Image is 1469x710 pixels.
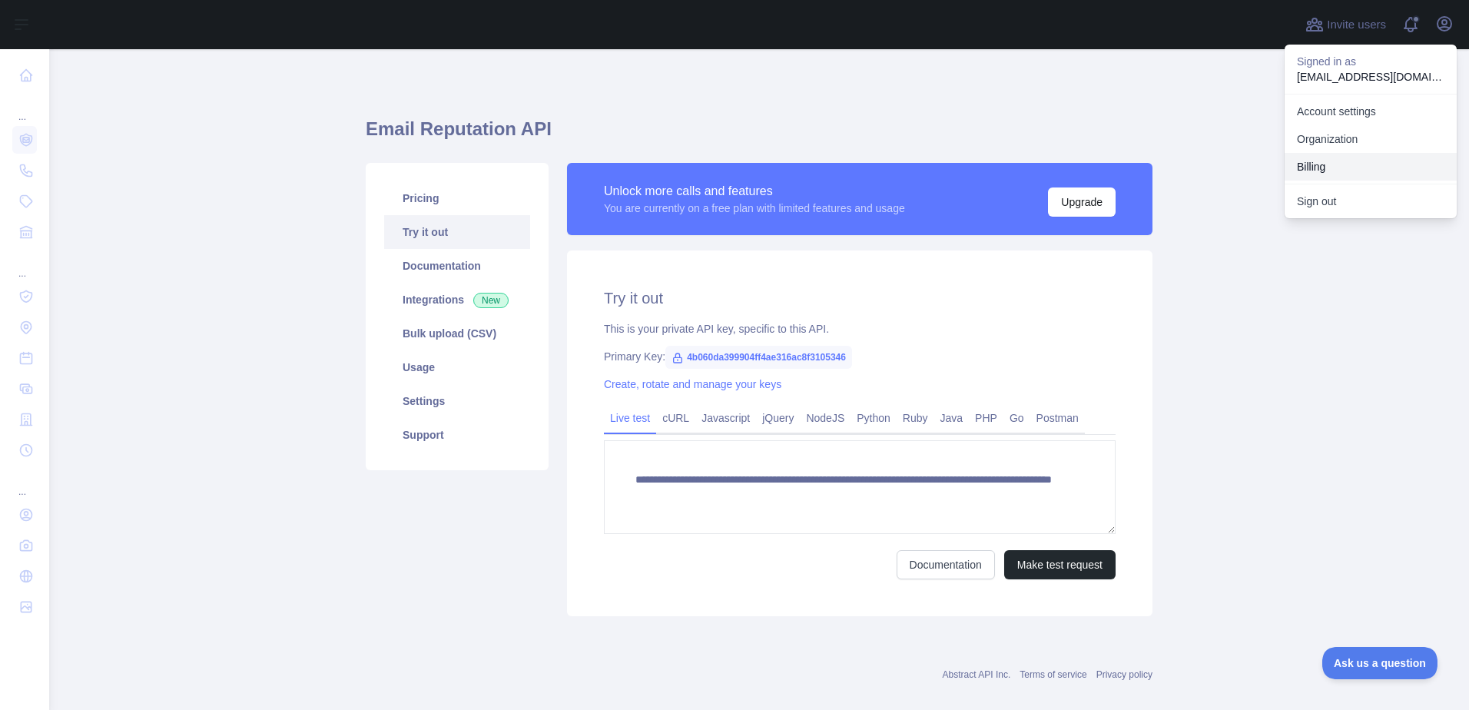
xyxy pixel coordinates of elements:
a: cURL [656,406,695,430]
button: Invite users [1302,12,1389,37]
a: Create, rotate and manage your keys [604,378,781,390]
iframe: Toggle Customer Support [1322,647,1438,679]
a: Postman [1030,406,1085,430]
div: This is your private API key, specific to this API. [604,321,1116,337]
a: Account settings [1285,98,1457,125]
a: Pricing [384,181,530,215]
span: 4b060da399904ff4ae316ac8f3105346 [665,346,852,369]
a: NodeJS [800,406,851,430]
div: Unlock more calls and features [604,182,905,201]
span: New [473,293,509,308]
a: Abstract API Inc. [943,669,1011,680]
button: Billing [1285,153,1457,181]
h2: Try it out [604,287,1116,309]
a: Go [1003,406,1030,430]
a: Try it out [384,215,530,249]
a: Organization [1285,125,1457,153]
a: Integrations New [384,283,530,317]
div: ... [12,467,37,498]
a: Settings [384,384,530,418]
button: Make test request [1004,550,1116,579]
a: Support [384,418,530,452]
a: Documentation [384,249,530,283]
a: Bulk upload (CSV) [384,317,530,350]
button: Upgrade [1048,187,1116,217]
a: Terms of service [1020,669,1086,680]
p: [EMAIL_ADDRESS][DOMAIN_NAME] [1297,69,1444,85]
a: Python [851,406,897,430]
span: Invite users [1327,16,1386,34]
p: Signed in as [1297,54,1444,69]
a: jQuery [756,406,800,430]
button: Sign out [1285,187,1457,215]
a: PHP [969,406,1003,430]
div: ... [12,92,37,123]
a: Java [934,406,970,430]
a: Ruby [897,406,934,430]
a: Javascript [695,406,756,430]
a: Documentation [897,550,995,579]
div: You are currently on a free plan with limited features and usage [604,201,905,216]
a: Live test [604,406,656,430]
div: ... [12,249,37,280]
a: Usage [384,350,530,384]
a: Privacy policy [1096,669,1152,680]
div: Primary Key: [604,349,1116,364]
h1: Email Reputation API [366,117,1152,154]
